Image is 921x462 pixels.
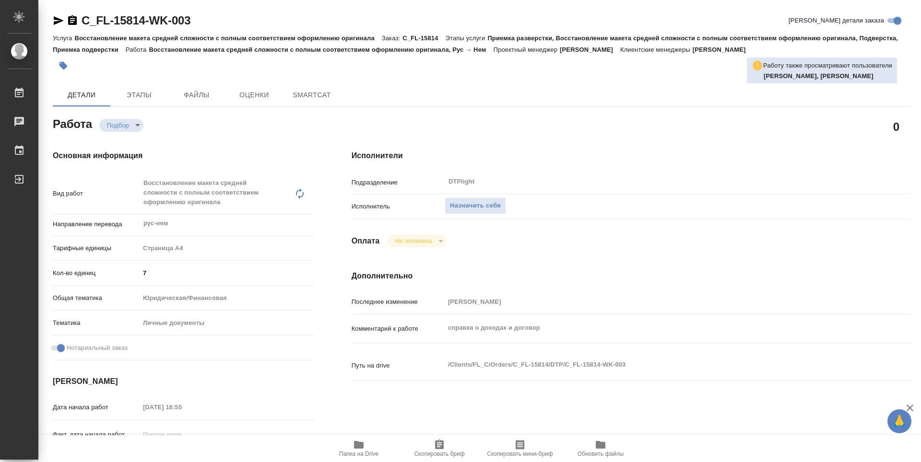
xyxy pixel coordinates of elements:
p: Направление перевода [53,219,140,229]
div: Страница А4 [140,240,313,256]
p: Тематика [53,318,140,328]
p: Исполнитель [352,202,445,211]
p: Последнее изменение [352,297,445,307]
span: Файлы [174,89,220,101]
button: Добавить тэг [53,55,74,76]
p: Тарабановская Анастасия, Ямковенко Вера [764,71,892,81]
p: [PERSON_NAME] [693,46,753,53]
p: Заказ: [382,35,402,42]
p: Работа [126,46,149,53]
p: [PERSON_NAME] [560,46,620,53]
button: Скопировать бриф [399,435,480,462]
div: Подбор [99,119,143,132]
button: Папка на Drive [319,435,399,462]
h4: Исполнители [352,150,910,162]
a: C_FL-15814-WK-003 [82,14,190,27]
input: Пустое поле [140,427,224,441]
button: Скопировать ссылку для ЯМессенджера [53,15,64,26]
h2: 0 [893,118,899,135]
p: Вид работ [53,189,140,198]
textarea: справка о доходах и договор [445,320,864,336]
button: Обновить файлы [560,435,641,462]
p: Путь на drive [352,361,445,370]
p: Факт. дата начала работ [53,430,140,439]
span: Папка на Drive [339,450,378,457]
h2: Работа [53,115,92,132]
span: Детали [59,89,105,101]
span: Скопировать мини-бриф [487,450,553,457]
p: Кол-во единиц [53,268,140,278]
button: Подбор [104,121,132,129]
button: Скопировать мини-бриф [480,435,560,462]
div: Юридическая/Финансовая [140,290,313,306]
p: Услуга [53,35,74,42]
p: Восстановление макета средней сложности с полным соответствием оформлению оригинала, Рус → Нем [149,46,493,53]
input: Пустое поле [140,400,224,414]
span: 🙏 [891,411,908,431]
span: Обновить файлы [578,450,624,457]
input: ✎ Введи что-нибудь [140,266,313,280]
p: Клиентские менеджеры [620,46,693,53]
span: SmartCat [289,89,335,101]
input: Пустое поле [445,295,864,309]
textarea: /Clients/FL_C/Orders/C_FL-15814/DTP/C_FL-15814-WK-003 [445,357,864,373]
p: Этапы услуги [446,35,488,42]
span: Этапы [116,89,162,101]
div: Подбор [387,234,446,247]
p: C_FL-15814 [402,35,445,42]
p: Подразделение [352,178,445,187]
button: Скопировать ссылку [67,15,78,26]
button: 🙏 [887,409,911,433]
p: Восстановление макета средней сложности с полным соответствием оформлению оригинала [74,35,381,42]
p: Дата начала работ [53,403,140,412]
button: Назначить себя [445,197,506,214]
span: Нотариальный заказ [67,343,128,353]
span: Назначить себя [450,200,501,211]
h4: Основная информация [53,150,313,162]
h4: [PERSON_NAME] [53,376,313,387]
div: Личные документы [140,315,313,331]
span: Скопировать бриф [414,450,464,457]
b: [PERSON_NAME], [PERSON_NAME] [764,72,874,80]
p: Работу также просматривают пользователи [763,61,892,70]
span: Оценки [231,89,277,101]
p: Проектный менеджер [494,46,560,53]
p: Общая тематика [53,293,140,303]
h4: Дополнительно [352,270,910,282]
p: Комментарий к работе [352,324,445,334]
span: [PERSON_NAME] детали заказа [789,16,884,25]
h4: Оплата [352,235,380,247]
button: Не оплачена [392,237,435,245]
p: Тарифные единицы [53,243,140,253]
